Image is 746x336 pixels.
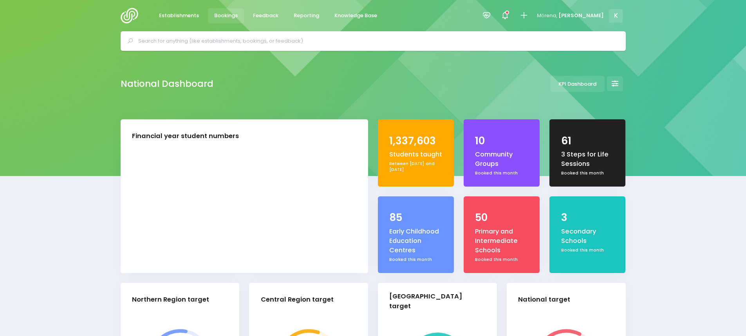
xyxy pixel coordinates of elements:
div: Primary and Intermediate Schools [475,227,528,255]
div: Students taught [389,150,443,159]
div: Booked this month [475,257,528,263]
div: 1,337,603 [389,133,443,149]
a: Reporting [287,8,326,23]
div: 10 [475,133,528,149]
a: Establishments [153,8,206,23]
div: Community Groups [475,150,528,169]
div: 61 [561,133,614,149]
div: Booked this month [389,257,443,263]
span: Bookings [214,12,238,20]
div: Booked this month [475,170,528,176]
div: Early Childhood Education Centres [389,227,443,255]
a: Knowledge Base [328,8,384,23]
span: Mōrena, [537,12,557,20]
span: Reporting [294,12,319,20]
a: Feedback [247,8,285,23]
div: Financial year student numbers [132,131,239,141]
div: Between [DATE] and [DATE] [389,161,443,173]
div: Booked this month [561,247,614,253]
div: Central Region target [261,295,334,305]
span: Establishments [159,12,199,20]
img: Logo [121,8,143,23]
div: National target [518,295,570,305]
div: 3 Steps for Life Sessions [561,150,614,169]
div: [GEOGRAPHIC_DATA] target [389,292,479,311]
h2: National Dashboard [121,79,213,89]
div: Secondary Schools [561,227,614,246]
div: Booked this month [561,170,614,176]
a: KPI Dashboard [551,76,605,92]
input: Search for anything (like establishments, bookings, or feedback) [138,35,615,47]
div: 3 [561,210,614,225]
div: 50 [475,210,528,225]
span: [PERSON_NAME] [558,12,604,20]
div: 85 [389,210,443,225]
span: K [609,9,623,23]
a: Bookings [208,8,244,23]
span: Feedback [253,12,278,20]
div: Northern Region target [132,295,209,305]
span: Knowledge Base [334,12,377,20]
